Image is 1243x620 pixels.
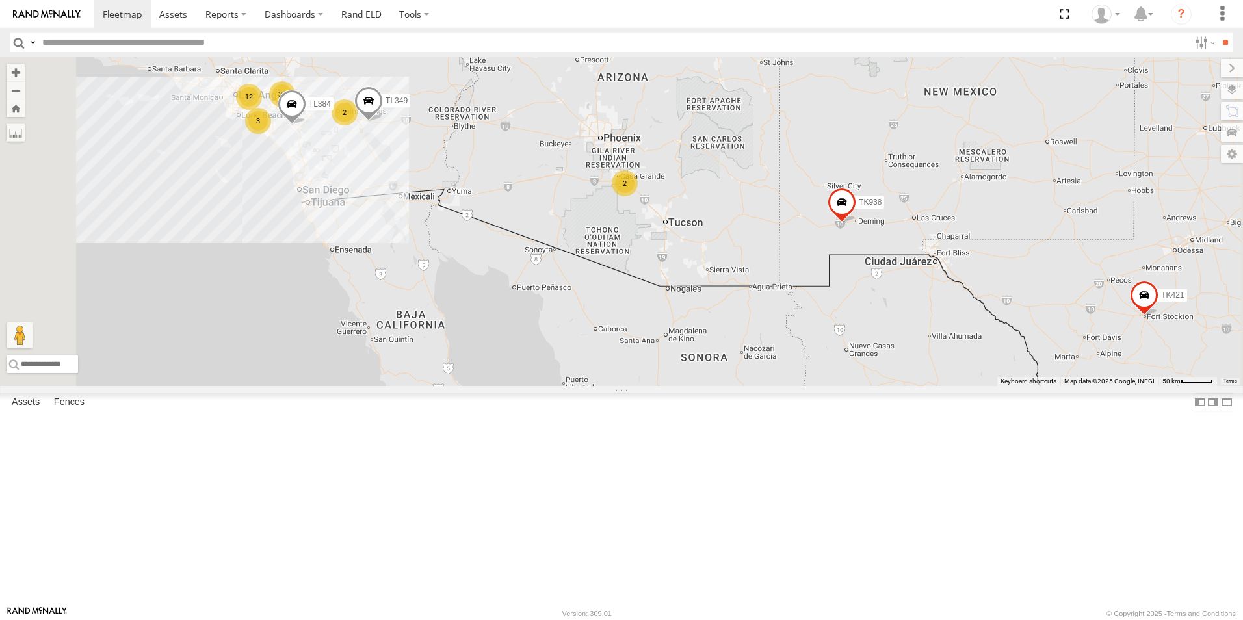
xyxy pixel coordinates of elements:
[1167,610,1236,617] a: Terms and Conditions
[859,198,882,207] span: TK938
[1087,5,1125,24] div: Daniel Del Muro
[1161,291,1184,300] span: TK421
[386,96,408,105] span: TL349
[1158,377,1217,386] button: Map Scale: 50 km per 46 pixels
[612,170,638,196] div: 2
[245,108,271,134] div: 3
[1001,377,1056,386] button: Keyboard shortcuts
[309,99,331,109] span: TL384
[1190,33,1218,52] label: Search Filter Options
[13,10,81,19] img: rand-logo.svg
[1223,379,1237,384] a: Terms (opens in new tab)
[236,84,262,110] div: 12
[269,81,295,107] div: 37
[7,99,25,117] button: Zoom Home
[47,393,91,411] label: Fences
[1207,393,1220,412] label: Dock Summary Table to the Right
[7,81,25,99] button: Zoom out
[7,322,33,348] button: Drag Pegman onto the map to open Street View
[562,610,612,617] div: Version: 309.01
[7,123,25,142] label: Measure
[7,607,67,620] a: Visit our Website
[27,33,38,52] label: Search Query
[1162,378,1181,385] span: 50 km
[1171,4,1192,25] i: ?
[7,64,25,81] button: Zoom in
[1221,145,1243,163] label: Map Settings
[332,99,358,125] div: 2
[5,393,46,411] label: Assets
[1220,393,1233,412] label: Hide Summary Table
[1064,378,1155,385] span: Map data ©2025 Google, INEGI
[1106,610,1236,617] div: © Copyright 2025 -
[1194,393,1207,412] label: Dock Summary Table to the Left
